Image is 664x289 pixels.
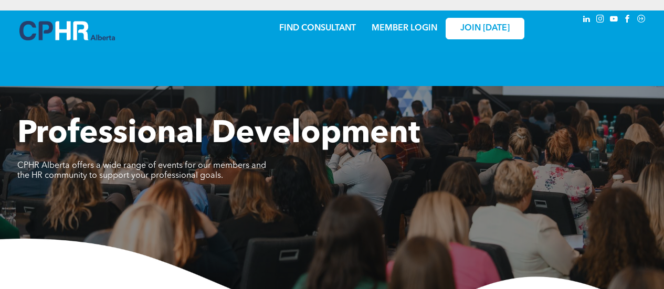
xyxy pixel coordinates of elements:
[372,24,437,33] a: MEMBER LOGIN
[446,18,524,39] a: JOIN [DATE]
[581,13,593,27] a: linkedin
[279,24,356,33] a: FIND CONSULTANT
[608,13,620,27] a: youtube
[636,13,647,27] a: Social network
[19,21,115,40] img: A blue and white logo for cp alberta
[17,162,266,180] span: CPHR Alberta offers a wide range of events for our members and the HR community to support your p...
[622,13,634,27] a: facebook
[17,119,420,150] span: Professional Development
[460,24,510,34] span: JOIN [DATE]
[595,13,606,27] a: instagram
